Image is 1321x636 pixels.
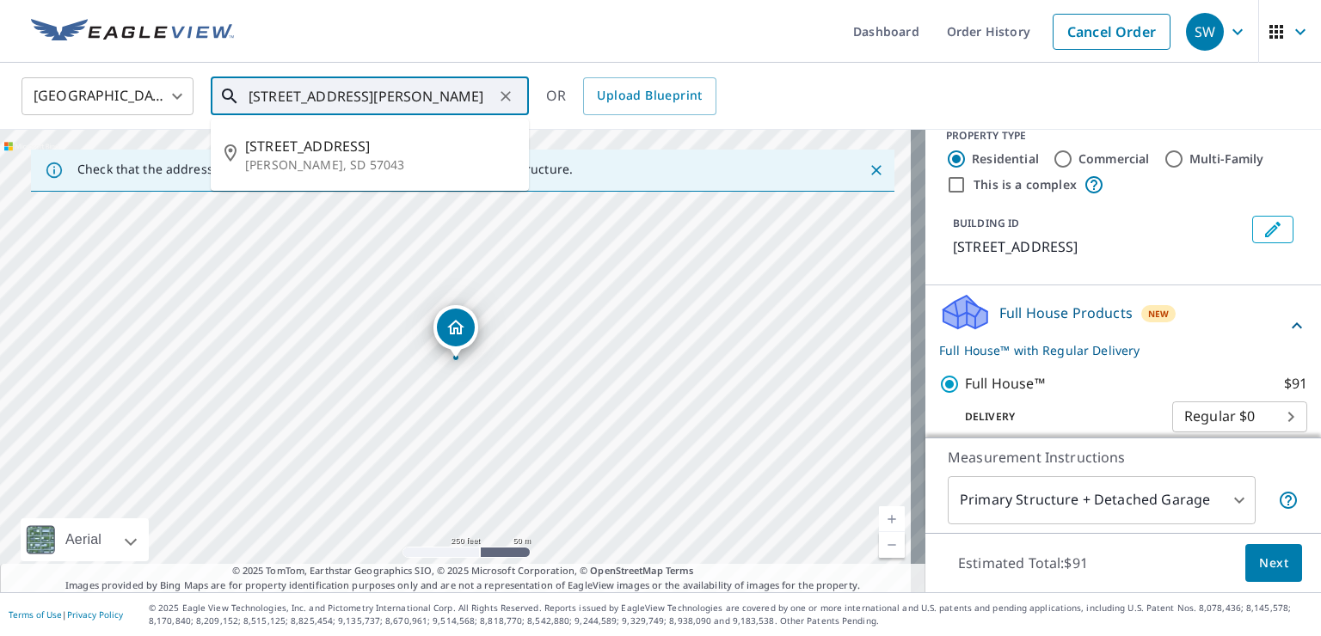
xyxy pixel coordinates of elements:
[67,608,123,621] a: Privacy Policy
[953,216,1019,230] p: BUILDING ID
[22,72,194,120] div: [GEOGRAPHIC_DATA]
[1245,544,1302,583] button: Next
[433,305,478,358] div: Dropped pin, building 1, Residential property, 208 N Penstemon Ave Sioux Falls, SD 57110
[546,77,716,115] div: OR
[865,159,888,181] button: Close
[666,564,694,577] a: Terms
[1189,150,1264,168] label: Multi-Family
[590,564,662,577] a: OpenStreetMap
[1078,150,1150,168] label: Commercial
[232,564,694,578] span: © 2025 TomTom, Earthstar Geographics SIO, © 2025 Microsoft Corporation, ©
[60,518,107,561] div: Aerial
[939,292,1307,359] div: Full House ProductsNewFull House™ with Regular Delivery
[1252,216,1293,243] button: Edit building 1
[245,136,515,156] span: [STREET_ADDRESS]
[9,608,62,621] a: Terms of Use
[972,150,1039,168] label: Residential
[9,609,123,620] p: |
[77,162,573,177] p: Check that the address is accurate, then drag the marker over the correct structure.
[939,409,1172,425] p: Delivery
[879,506,905,532] a: Current Level 17, Zoom In
[946,128,1300,144] div: PROPERTY TYPE
[948,447,1299,468] p: Measurement Instructions
[1278,490,1299,511] span: Your report will include the primary structure and a detached garage if one exists.
[1148,307,1170,321] span: New
[494,84,518,108] button: Clear
[1186,13,1224,51] div: SW
[1284,373,1307,394] p: $91
[149,602,1312,627] p: © 2025 Eagle View Technologies, Inc. and Pictometry International Corp. All Rights Reserved. Repo...
[965,373,1045,394] p: Full House™
[597,85,702,107] span: Upload Blueprint
[948,476,1256,524] div: Primary Structure + Detached Garage
[879,532,905,558] a: Current Level 17, Zoom Out
[1259,553,1288,574] span: Next
[999,303,1133,323] p: Full House Products
[944,544,1102,582] p: Estimated Total: $91
[21,518,149,561] div: Aerial
[939,341,1287,359] p: Full House™ with Regular Delivery
[245,156,515,174] p: [PERSON_NAME], SD 57043
[583,77,716,115] a: Upload Blueprint
[1053,14,1170,50] a: Cancel Order
[1172,393,1307,441] div: Regular $0
[31,19,234,45] img: EV Logo
[953,236,1245,257] p: [STREET_ADDRESS]
[974,176,1077,193] label: This is a complex
[249,72,494,120] input: Search by address or latitude-longitude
